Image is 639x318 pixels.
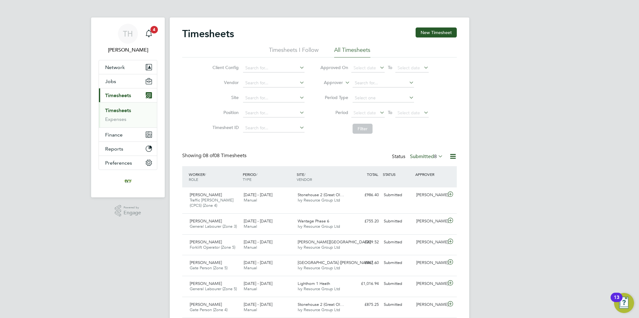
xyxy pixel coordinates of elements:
div: Submitted [381,237,414,247]
span: Engage [124,210,141,216]
span: Powered by [124,205,141,210]
span: [DATE] - [DATE] [244,302,272,307]
span: Tom Harvey [99,46,157,54]
button: New Timesheet [416,27,457,37]
button: Reports [99,142,157,156]
span: Select date [354,110,376,116]
span: Manual [244,197,257,203]
div: [PERSON_NAME] [414,279,446,289]
span: Reports [105,146,123,152]
div: [PERSON_NAME] [414,258,446,268]
span: / [304,172,305,177]
input: Search for... [243,94,305,102]
button: Network [99,60,157,74]
span: Manual [244,245,257,250]
span: Stonehouse 2 (Great Ol… [298,302,344,307]
input: Search for... [243,64,305,72]
div: £986.40 [349,190,381,200]
span: Stonehouse 2 (Great Ol… [298,192,344,197]
div: £1,016.94 [349,279,381,289]
span: [PERSON_NAME] [190,260,222,265]
span: [GEOGRAPHIC_DATA] ([PERSON_NAME]… [298,260,377,265]
button: Timesheets [99,88,157,102]
div: £875.25 [349,300,381,310]
span: [DATE] - [DATE] [244,239,272,245]
span: Lighthorn 1 Heath [298,281,330,286]
div: [PERSON_NAME] [414,300,446,310]
span: [DATE] - [DATE] [244,192,272,197]
div: [PERSON_NAME] [414,190,446,200]
span: [DATE] - [DATE] [244,218,272,224]
span: 08 of [203,152,214,159]
div: £755.20 [349,216,381,226]
span: Traffic [PERSON_NAME] (CPCS) (Zone 4) [190,197,233,208]
span: Manual [244,265,257,271]
label: Position [211,110,239,115]
span: Gate Person (Zone 5) [190,265,227,271]
button: Filter [353,124,373,134]
a: Timesheets [105,107,131,113]
span: Ivy Resource Group Ltd [298,286,340,291]
div: Submitted [381,279,414,289]
div: Showing [182,152,248,159]
span: Gate Person (Zone 4) [190,307,227,312]
span: [PERSON_NAME] [190,218,222,224]
span: [DATE] - [DATE] [244,260,272,265]
span: Jobs [105,78,116,84]
span: TH [123,30,133,38]
div: £209.52 [349,237,381,247]
span: 8 [434,153,437,160]
span: General Labourer (Zone 3) [190,224,237,229]
label: Submitted [410,153,443,160]
div: Submitted [381,258,414,268]
span: [PERSON_NAME][GEOGRAPHIC_DATA] [298,239,371,245]
a: Go to home page [99,176,157,186]
span: To [386,108,394,117]
span: Manual [244,307,257,312]
button: Jobs [99,74,157,88]
div: Timesheets [99,102,157,127]
label: Timesheet ID [211,125,239,130]
span: ROLE [189,177,198,182]
input: Search for... [243,109,305,117]
label: Approved On [320,65,348,70]
span: Wantage Phase 6 [298,218,329,224]
span: Select date [398,65,420,71]
div: PERIOD [241,169,295,185]
span: TOTAL [367,172,378,177]
span: 4 [150,26,158,33]
div: [PERSON_NAME] [414,237,446,247]
label: Period Type [320,95,348,100]
a: 4 [143,24,155,44]
span: Forklift Operator (Zone 5) [190,245,235,250]
label: Vendor [211,80,239,85]
span: 08 Timesheets [203,152,246,159]
a: Powered byEngage [115,205,141,217]
a: Expenses [105,116,126,122]
span: Select date [398,110,420,116]
li: Timesheets I Follow [269,46,319,57]
div: Submitted [381,300,414,310]
div: 13 [614,297,619,306]
div: APPROVER [414,169,446,180]
input: Search for... [353,79,414,87]
span: Ivy Resource Group Ltd [298,307,340,312]
span: Ivy Resource Group Ltd [298,224,340,229]
span: [PERSON_NAME] [190,192,222,197]
img: ivyresourcegroup-logo-retina.png [123,176,133,186]
label: Client Config [211,65,239,70]
div: Status [392,152,444,161]
span: Ivy Resource Group Ltd [298,197,340,203]
label: Approver [315,80,343,86]
span: Manual [244,286,257,291]
label: Period [320,110,348,115]
span: Select date [354,65,376,71]
span: Ivy Resource Group Ltd [298,245,340,250]
div: £867.60 [349,258,381,268]
span: Preferences [105,160,132,166]
span: Finance [105,132,123,138]
span: / [256,172,257,177]
span: / [205,172,206,177]
span: Network [105,64,125,70]
button: Open Resource Center, 13 new notifications [614,293,634,313]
